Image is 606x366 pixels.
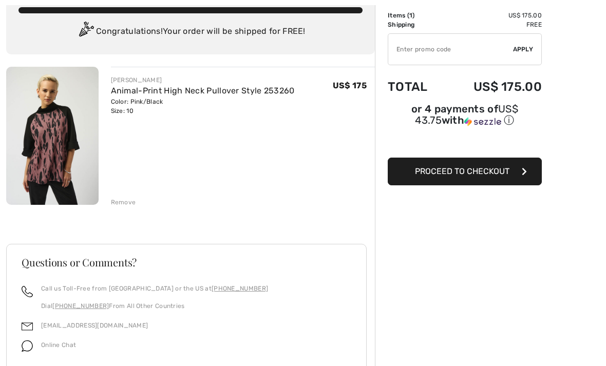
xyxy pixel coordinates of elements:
button: Proceed to Checkout [388,158,542,185]
span: Apply [513,45,534,54]
div: or 4 payments ofUS$ 43.75withSezzle Click to learn more about Sezzle [388,104,542,131]
span: US$ 175 [333,81,367,90]
div: Remove [111,198,136,207]
img: Animal-Print High Neck Pullover Style 253260 [6,67,99,205]
img: chat [22,340,33,352]
input: Promo code [388,34,513,65]
span: US$ 43.75 [415,103,518,126]
img: Sezzle [464,117,501,126]
span: Online Chat [41,341,76,349]
span: Proceed to Checkout [415,166,509,176]
td: Shipping [388,20,444,29]
h3: Questions or Comments? [22,257,351,267]
span: 1 [409,12,412,19]
a: [PHONE_NUMBER] [52,302,109,310]
iframe: PayPal-paypal [388,131,542,154]
div: or 4 payments of with [388,104,542,127]
p: Dial From All Other Countries [41,301,268,311]
img: Congratulation2.svg [75,22,96,42]
td: Items ( ) [388,11,444,20]
div: Color: Pink/Black Size: 10 [111,97,295,115]
td: Total [388,69,444,104]
a: Animal-Print High Neck Pullover Style 253260 [111,86,295,95]
img: email [22,321,33,332]
div: Congratulations! Your order will be shipped for FREE! [18,22,363,42]
td: Free [444,20,542,29]
p: Call us Toll-Free from [GEOGRAPHIC_DATA] or the US at [41,284,268,293]
a: [EMAIL_ADDRESS][DOMAIN_NAME] [41,322,148,329]
img: call [22,286,33,297]
td: US$ 175.00 [444,11,542,20]
div: [PERSON_NAME] [111,75,295,85]
a: [PHONE_NUMBER] [212,285,268,292]
td: US$ 175.00 [444,69,542,104]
